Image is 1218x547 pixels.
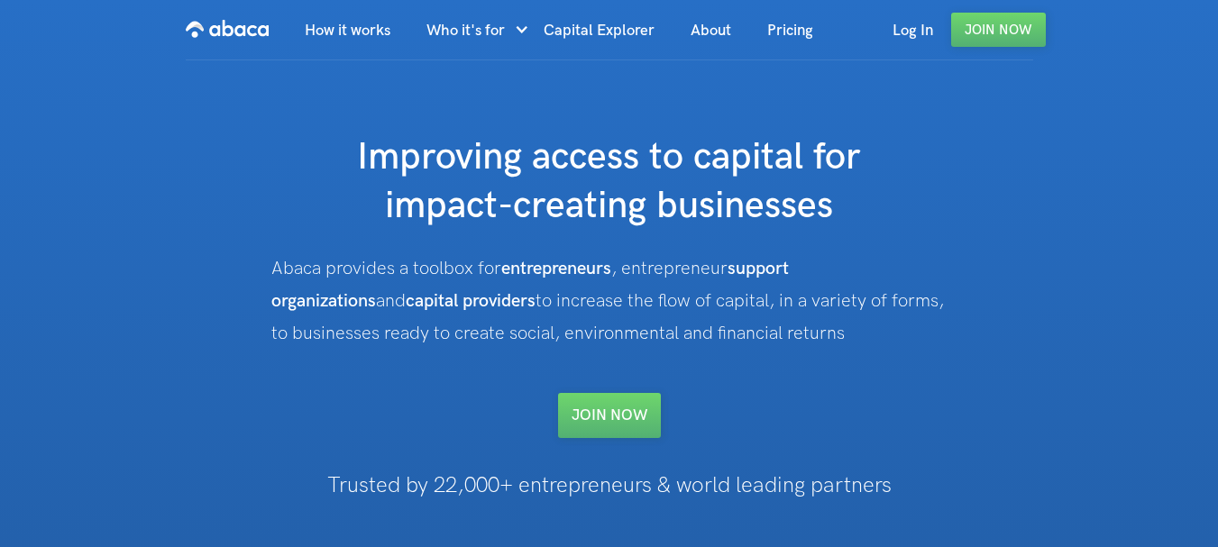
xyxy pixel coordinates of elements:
[183,474,1036,497] h1: Trusted by 22,000+ entrepreneurs & world leading partners
[249,133,970,231] h1: Improving access to capital for impact-creating businesses
[501,258,611,279] strong: entrepreneurs
[186,14,269,43] img: Abaca logo
[951,13,1046,47] a: Join Now
[558,393,661,438] a: Join NOW
[271,252,948,350] div: Abaca provides a toolbox for , entrepreneur and to increase the flow of capital, in a variety of ...
[406,290,536,312] strong: capital providers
